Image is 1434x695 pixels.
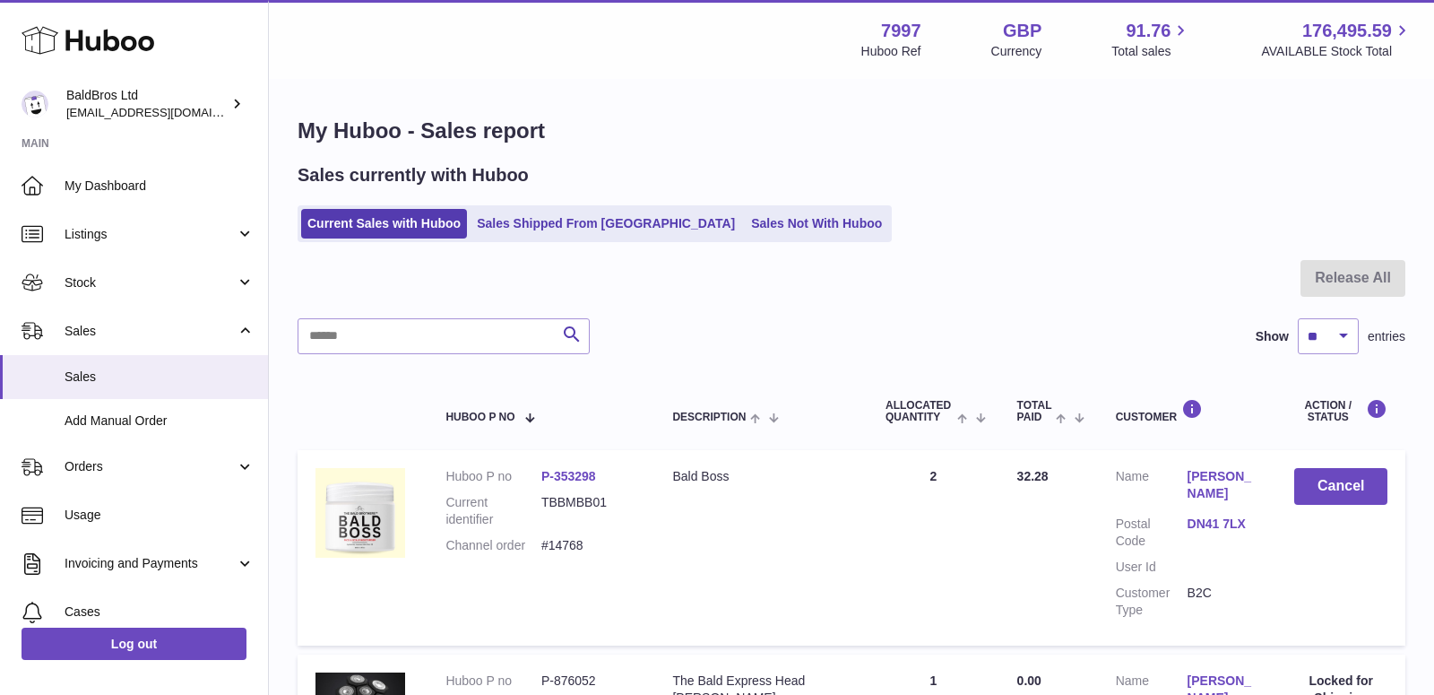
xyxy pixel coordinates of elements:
[65,274,236,291] span: Stock
[1188,516,1259,533] a: DN41 7LX
[65,507,255,524] span: Usage
[1116,399,1259,423] div: Customer
[991,43,1042,60] div: Currency
[1003,19,1041,43] strong: GBP
[1188,585,1259,619] dd: B2C
[65,458,236,475] span: Orders
[66,87,228,121] div: BaldBros Ltd
[298,163,529,187] h2: Sales currently with Huboo
[1111,43,1191,60] span: Total sales
[301,209,467,239] a: Current Sales with Huboo
[445,468,541,485] dt: Huboo P no
[1368,328,1405,345] span: entries
[298,117,1405,145] h1: My Huboo - Sales report
[1294,468,1387,505] button: Cancel
[861,43,921,60] div: Huboo Ref
[745,209,888,239] a: Sales Not With Huboo
[1261,43,1412,60] span: AVAILABLE Stock Total
[1256,328,1289,345] label: Show
[65,604,255,621] span: Cases
[445,673,541,690] dt: Huboo P no
[1017,400,1052,423] span: Total paid
[541,537,637,554] dd: #14768
[1116,559,1188,576] dt: User Id
[541,494,637,528] dd: TBBMBB01
[22,91,48,117] img: baldbrothersblog@gmail.com
[881,19,921,43] strong: 7997
[541,673,637,690] dd: P-876052
[1111,19,1191,60] a: 91.76 Total sales
[445,537,541,554] dt: Channel order
[65,369,255,386] span: Sales
[1302,19,1392,43] span: 176,495.59
[65,413,255,430] span: Add Manual Order
[66,105,263,119] span: [EMAIL_ADDRESS][DOMAIN_NAME]
[1261,19,1412,60] a: 176,495.59 AVAILABLE Stock Total
[1017,469,1049,483] span: 32.28
[1116,468,1188,507] dt: Name
[541,469,596,483] a: P-353298
[65,555,236,572] span: Invoicing and Payments
[1017,673,1041,688] span: 0.00
[1116,516,1188,550] dt: Postal Code
[1294,399,1387,423] div: Action / Status
[445,412,514,423] span: Huboo P no
[471,209,741,239] a: Sales Shipped From [GEOGRAPHIC_DATA]
[65,323,236,340] span: Sales
[445,494,541,528] dt: Current identifier
[1116,585,1188,619] dt: Customer Type
[672,412,746,423] span: Description
[65,178,255,195] span: My Dashboard
[315,468,405,558] img: 79971687853618.png
[1188,468,1259,502] a: [PERSON_NAME]
[65,226,236,243] span: Listings
[885,400,953,423] span: ALLOCATED Quantity
[672,468,850,485] div: Bald Boss
[1126,19,1171,43] span: 91.76
[22,628,246,660] a: Log out
[868,450,999,645] td: 2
